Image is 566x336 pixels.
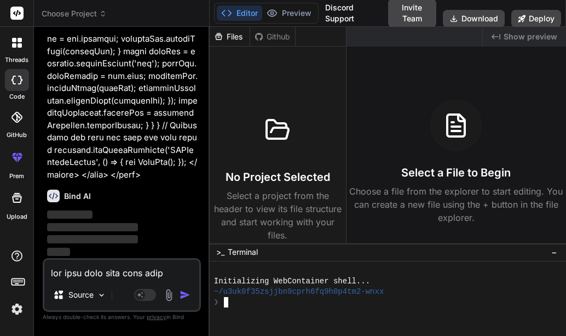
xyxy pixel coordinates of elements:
[401,165,511,180] h3: Select a File to Begin
[47,235,138,243] span: ‌
[47,210,93,219] span: ‌
[228,247,258,258] span: Terminal
[42,8,107,19] span: Choose Project
[163,289,175,301] img: attachment
[147,314,166,320] span: privacy
[7,130,27,140] label: GitHub
[214,276,370,287] span: Initializing WebContainer shell...
[9,172,24,181] label: prem
[5,55,28,65] label: threads
[68,289,94,300] p: Source
[549,243,559,261] button: −
[8,300,26,318] img: settings
[217,5,262,21] button: Editor
[262,5,316,21] button: Preview
[180,289,190,300] img: icon
[226,169,330,185] h3: No Project Selected
[214,297,220,307] span: ❯
[64,191,91,202] h6: Bind AI
[443,10,505,27] button: Download
[214,287,384,297] span: ~/u3uk0f35zsjjbn9cprh6fq9h0p4tm2-wnxx
[214,189,342,242] p: Select a project from the header to view its file structure and start working with your files.
[97,291,106,300] img: Pick Models
[216,247,224,258] span: >_
[346,185,566,224] p: Choose a file from the explorer to start editing. You can create a new file using the + button in...
[47,248,70,256] span: ‌
[551,247,557,258] span: −
[47,223,138,231] span: ‌
[511,10,561,27] button: Deploy
[43,312,201,322] p: Always double-check its answers. Your in Bind
[250,31,295,42] div: Github
[210,31,250,42] div: Files
[9,92,25,101] label: code
[7,212,27,221] label: Upload
[504,31,557,42] span: Show preview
